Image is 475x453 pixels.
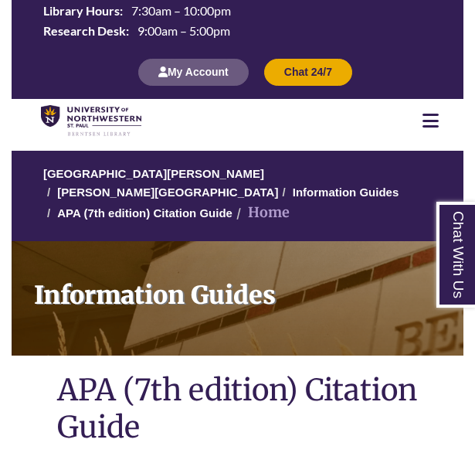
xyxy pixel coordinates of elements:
[41,105,141,137] img: UNWSP Library Logo
[137,23,230,38] span: 9:00am – 5:00pm
[57,371,419,449] h1: APA (7th edition) Citation Guide
[138,59,249,85] button: My Account
[57,186,278,199] a: [PERSON_NAME][GEOGRAPHIC_DATA]
[293,186,399,199] a: Information Guides
[232,202,290,224] li: Home
[37,2,438,43] a: Hours Today
[43,167,264,180] a: [GEOGRAPHIC_DATA][PERSON_NAME]
[37,2,438,42] table: Hours Today
[12,241,463,356] a: Information Guides
[37,22,131,39] th: Research Desk:
[131,3,231,18] span: 7:30am – 10:00pm
[37,2,125,19] th: Library Hours:
[57,206,232,220] a: APA (7th edition) Citation Guide
[24,241,463,335] h1: Information Guides
[264,59,352,85] button: Chat 24/7
[138,65,249,78] a: My Account
[264,65,352,78] a: Chat 24/7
